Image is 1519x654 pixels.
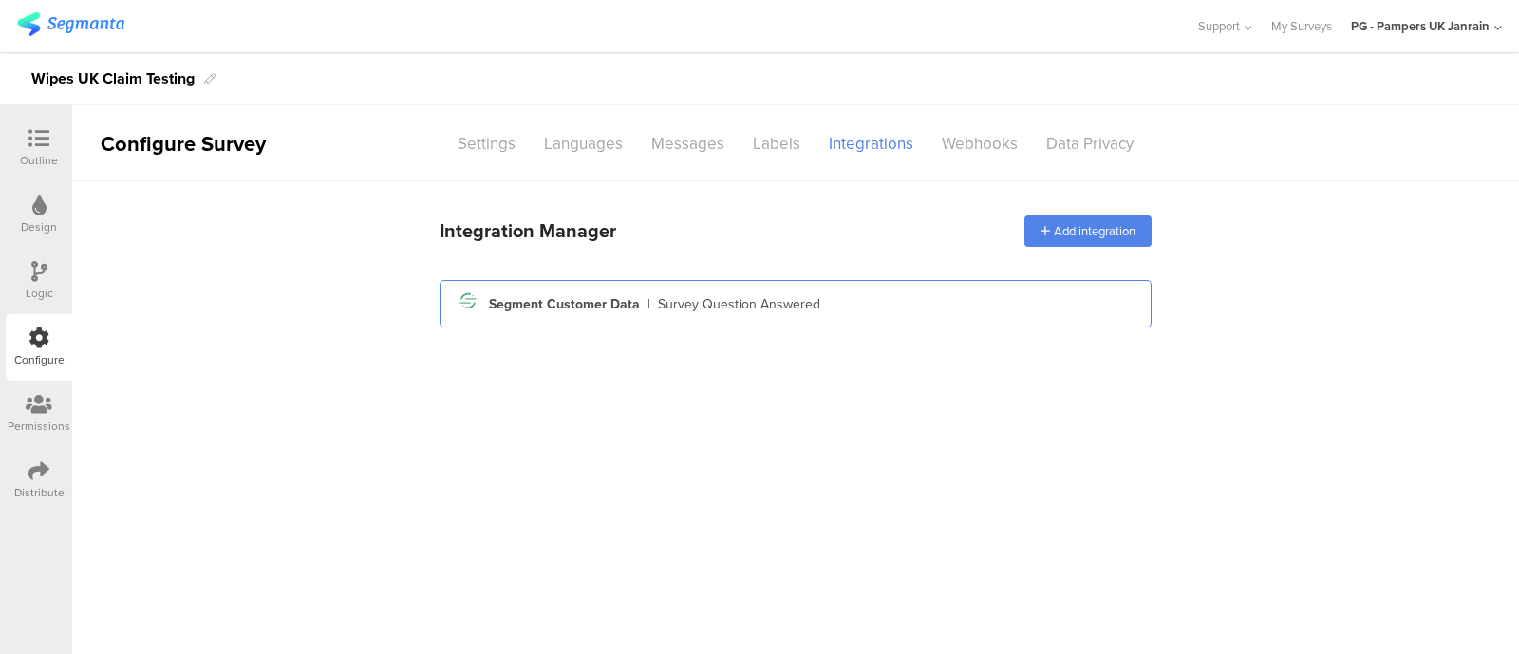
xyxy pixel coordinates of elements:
div: Outline [20,152,58,169]
div: Data Privacy [1032,127,1148,160]
div: Settings [443,127,530,160]
div: Logic [26,285,53,302]
div: PG - Pampers UK Janrain [1351,17,1490,35]
div: Configure Survey [72,128,291,159]
div: Design [21,218,57,235]
img: segmanta logo [17,12,124,36]
div: Segment Customer Data [489,294,640,314]
div: Messages [637,127,739,160]
div: Distribute [14,484,65,501]
div: Labels [739,127,815,160]
div: Survey Question Answered [658,294,820,314]
div: | [647,294,650,314]
div: Configure [14,351,65,368]
div: Integrations [815,127,928,160]
div: Add integration [1024,215,1152,247]
div: Integration Manager [440,216,616,245]
div: Permissions [8,418,70,435]
div: Webhooks [928,127,1032,160]
div: Languages [530,127,637,160]
span: Support [1198,17,1240,35]
div: Wipes UK Claim Testing [31,64,195,94]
